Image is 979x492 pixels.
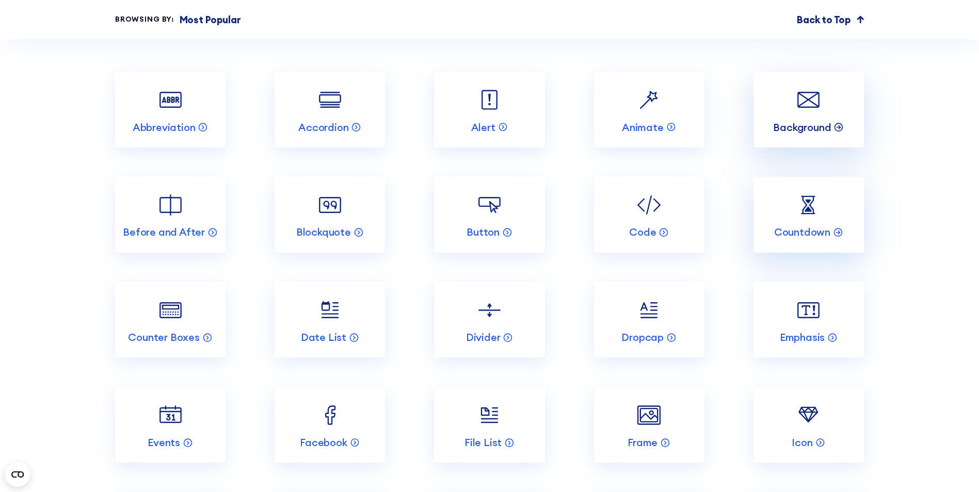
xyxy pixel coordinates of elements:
p: Blockquote [296,225,351,239]
img: Divider [475,296,504,325]
img: Date List [315,296,345,325]
img: Blockquote [315,190,345,220]
img: Before and After [156,190,185,220]
img: Events [156,401,185,430]
a: Icon [753,387,864,463]
p: Countdown [774,225,830,239]
a: Background [753,72,864,147]
img: Animate [634,85,664,114]
img: Emphasis [794,296,823,325]
iframe: Chat Widget [793,372,979,492]
img: Button [475,190,504,220]
img: Countdown [794,190,823,220]
a: Divider [434,282,544,357]
p: Divider [466,331,501,344]
a: Code [594,177,704,253]
img: Facebook [315,401,345,430]
p: Button [467,225,500,239]
p: Before and After [123,225,205,239]
a: Facebook [275,387,385,463]
img: Counter Boxes [156,296,185,325]
p: Dropcap [621,331,664,344]
p: Animate [622,121,664,134]
a: Animate [594,72,704,147]
a: Button [434,177,544,253]
a: Back to Top [797,12,864,27]
p: Most Popular [180,12,241,27]
button: Open CMP widget [5,462,30,487]
p: Accordion [298,121,348,134]
a: Blockquote [275,177,385,253]
img: Alert [475,85,504,114]
a: File List [434,387,544,463]
p: File List [464,436,502,449]
a: Date List [275,282,385,357]
a: Before and After [115,177,226,253]
p: Emphasis [780,331,825,344]
img: Abbreviation [156,85,185,114]
img: Accordion [315,85,345,114]
p: Counter Boxes [128,331,199,344]
a: Abbreviation [115,72,226,147]
p: Events [148,436,180,449]
p: Back to Top [797,12,850,27]
a: Frame [594,387,704,463]
a: Events [115,387,226,463]
img: File List [475,401,504,430]
p: Alert [471,121,495,134]
a: Counter Boxes [115,282,226,357]
p: Frame [628,436,657,449]
img: Frame [634,401,664,430]
a: Accordion [275,72,385,147]
a: Dropcap [594,282,704,357]
a: Emphasis [753,282,864,357]
p: Abbreviation [133,121,196,134]
a: Countdown [753,177,864,253]
p: Facebook [300,436,347,449]
p: Date List [301,331,346,344]
p: Background [773,121,831,134]
p: Icon [792,436,812,449]
a: Alert [434,72,544,147]
img: Dropcap [634,296,664,325]
img: Background [794,85,823,114]
img: Code [634,190,664,220]
div: Browsing by: [115,14,174,25]
p: Code [629,225,656,239]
